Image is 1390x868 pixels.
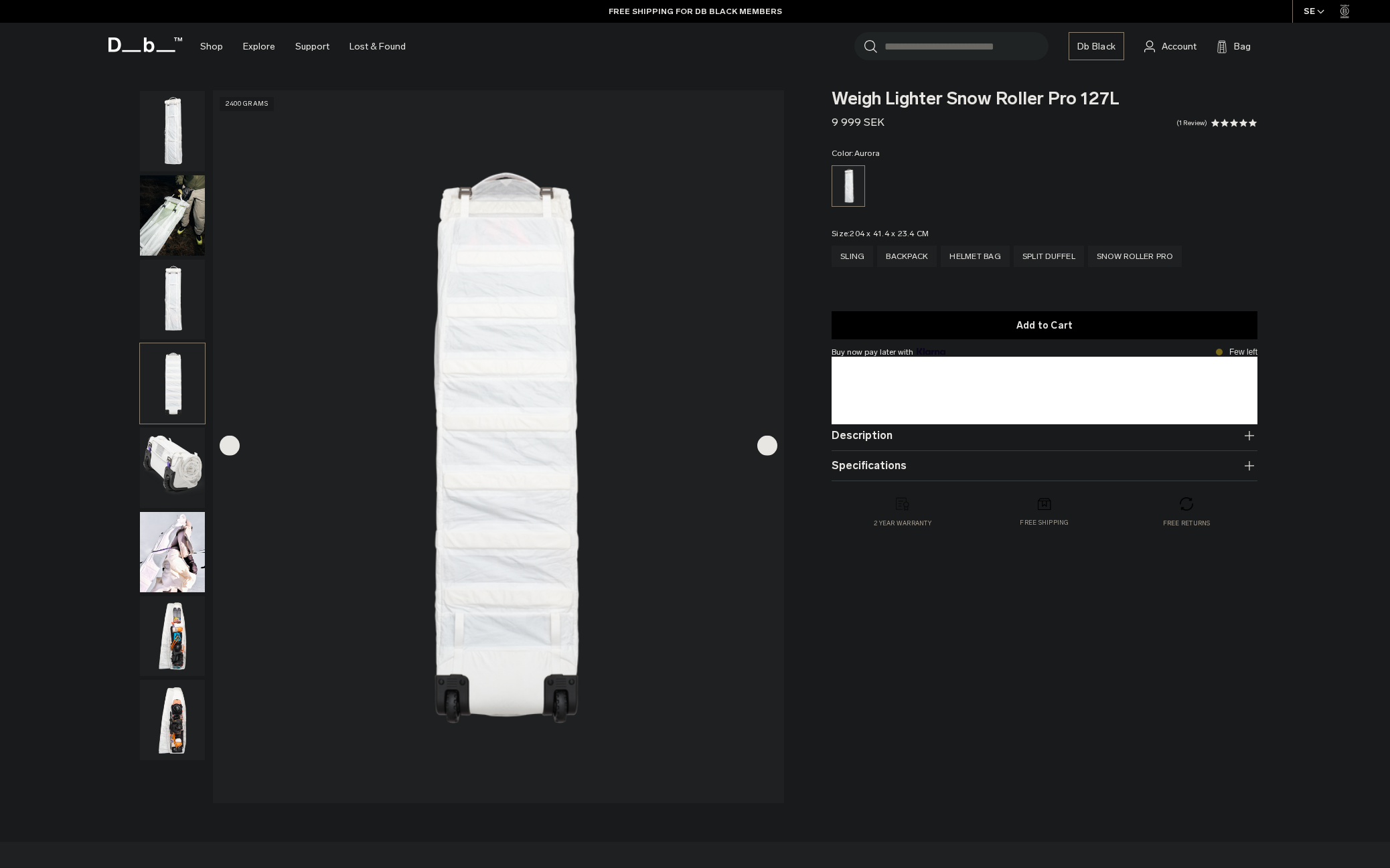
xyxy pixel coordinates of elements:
nav: Main Navigation [190,23,416,70]
span: Weigh Lighter Snow Roller Pro 127L [832,90,1257,108]
button: Weigh Lighter Snow Roller Pro 127L Aurora [139,511,206,593]
p: 2400 grams [220,97,274,111]
a: Account [1144,38,1196,54]
button: Weigh_Lighter_snow_Roller_Lifestyle.png [139,175,206,256]
a: Snow Roller Pro [1088,246,1182,267]
img: Weigh_Lighter_Snow_Roller_Pro_127L_1.png [140,91,205,171]
span: 9 999 SEK [832,116,884,128]
a: Shop [200,23,223,70]
button: Weigh_Lighter_Snow_Roller_Pro_127L_2.png [139,259,206,341]
a: Aurora [832,165,865,207]
button: Weigh_Lighter_Snow_Roller_Pro_127L_3.png [139,343,206,424]
legend: Size: [832,230,929,238]
button: Next slide [757,435,777,458]
a: Db Black [1069,32,1124,60]
p: 2 year warranty [874,519,931,528]
img: Weigh_Lighter_Snow_Roller_Pro_127L_2.png [140,260,205,340]
button: Description [832,428,1257,444]
img: Weigh_Lighter_Snow_Roller_Pro_127L_6.png [140,596,205,677]
img: Weigh_Lighter_Snow_Roller_Pro_127L_5.png [140,680,205,760]
button: Weigh_Lighter_Snow_Roller_Pro_127L_5.png [139,679,206,761]
a: FREE SHIPPING FOR DB BLACK MEMBERS [609,5,782,17]
a: Explore [243,23,275,70]
span: 204 x 41.4 x 23.4 CM [850,229,929,238]
a: Backpack [877,246,937,267]
a: 1 reviews [1176,120,1207,126]
a: Lost & Found [350,23,406,70]
img: Weigh_Lighter_snow_Roller_Lifestyle.png [140,175,205,256]
button: Weigh_Lighter_Snow_Roller_Pro_127L_1.png [139,90,206,172]
li: 4 / 8 [213,90,784,803]
a: Helmet Bag [941,246,1010,267]
span: Buy now pay later with [832,346,945,358]
p: Few left [1229,346,1257,358]
p: Free shipping [1020,518,1069,527]
button: Weigh_Lighter_Snow_Roller_Pro_127L_6.png [139,596,206,677]
span: Aurora [854,149,880,158]
a: Support [295,23,329,70]
img: {"height" => 20, "alt" => "Klarna"} [917,348,945,355]
button: Previous slide [220,435,240,458]
span: Account [1162,39,1196,54]
legend: Color: [832,149,880,157]
img: Weigh_Lighter_Snow_Roller_Pro_127L_3.png [213,90,784,803]
button: Add to Cart [832,311,1257,339]
button: Weigh_Lighter_Snow_Roller_Pro_127L_4.png [139,427,206,509]
button: Specifications [832,458,1257,474]
img: Weigh_Lighter_Snow_Roller_Pro_127L_4.png [140,428,205,508]
img: Weigh_Lighter_Snow_Roller_Pro_127L_3.png [140,343,205,424]
img: Weigh Lighter Snow Roller Pro 127L Aurora [140,512,205,592]
a: Sling [832,246,873,267]
button: Bag [1217,38,1251,54]
p: Free returns [1163,519,1211,528]
span: Bag [1234,39,1251,54]
a: Split Duffel [1014,246,1084,267]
